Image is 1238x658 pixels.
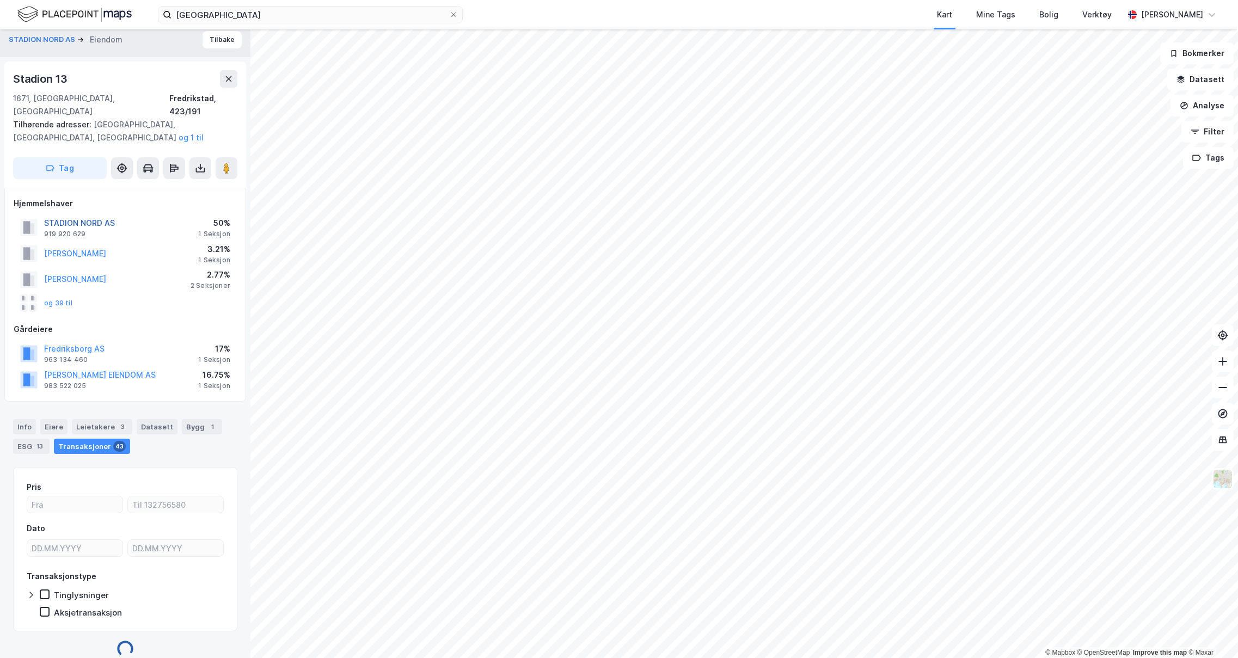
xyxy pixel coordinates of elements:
[976,8,1015,21] div: Mine Tags
[1183,147,1234,169] button: Tags
[1160,42,1234,64] button: Bokmerker
[198,368,230,382] div: 16.75%
[13,118,229,144] div: [GEOGRAPHIC_DATA], [GEOGRAPHIC_DATA], [GEOGRAPHIC_DATA]
[1170,95,1234,116] button: Analyse
[198,342,230,355] div: 17%
[1077,649,1130,656] a: OpenStreetMap
[14,197,237,210] div: Hjemmelshaver
[117,421,128,432] div: 3
[13,92,169,118] div: 1671, [GEOGRAPHIC_DATA], [GEOGRAPHIC_DATA]
[128,496,223,513] input: Til 132756580
[198,243,230,256] div: 3.21%
[171,7,449,23] input: Søk på adresse, matrikkel, gårdeiere, leietakere eller personer
[54,439,130,454] div: Transaksjoner
[14,323,237,336] div: Gårdeiere
[72,419,132,434] div: Leietakere
[54,590,109,600] div: Tinglysninger
[13,439,50,454] div: ESG
[198,217,230,230] div: 50%
[1167,69,1234,90] button: Datasett
[198,256,230,265] div: 1 Seksjon
[117,640,134,657] img: spinner.a6d8c91a73a9ac5275cf975e30b51cfb.svg
[27,496,122,513] input: Fra
[169,92,237,118] div: Fredrikstad, 423/191
[27,570,96,583] div: Transaksjonstype
[1039,8,1058,21] div: Bolig
[44,230,85,238] div: 919 920 629
[1184,606,1238,658] iframe: Chat Widget
[182,419,222,434] div: Bygg
[191,281,230,290] div: 2 Seksjoner
[44,355,88,364] div: 963 134 460
[27,481,41,494] div: Pris
[13,157,107,179] button: Tag
[198,355,230,364] div: 1 Seksjon
[198,382,230,390] div: 1 Seksjon
[17,5,132,24] img: logo.f888ab2527a4732fd821a326f86c7f29.svg
[13,70,70,88] div: Stadion 13
[113,441,126,452] div: 43
[1212,469,1233,489] img: Z
[937,8,952,21] div: Kart
[203,31,242,48] button: Tilbake
[40,419,68,434] div: Eiere
[54,607,122,618] div: Aksjetransaksjon
[1082,8,1112,21] div: Verktøy
[207,421,218,432] div: 1
[1141,8,1203,21] div: [PERSON_NAME]
[13,419,36,434] div: Info
[27,540,122,556] input: DD.MM.YYYY
[198,230,230,238] div: 1 Seksjon
[9,34,77,45] button: STADION NORD AS
[13,120,94,129] span: Tilhørende adresser:
[191,268,230,281] div: 2.77%
[1045,649,1075,656] a: Mapbox
[90,33,122,46] div: Eiendom
[137,419,177,434] div: Datasett
[27,522,45,535] div: Dato
[1181,121,1234,143] button: Filter
[1133,649,1187,656] a: Improve this map
[34,441,45,452] div: 13
[44,382,86,390] div: 983 522 025
[128,540,223,556] input: DD.MM.YYYY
